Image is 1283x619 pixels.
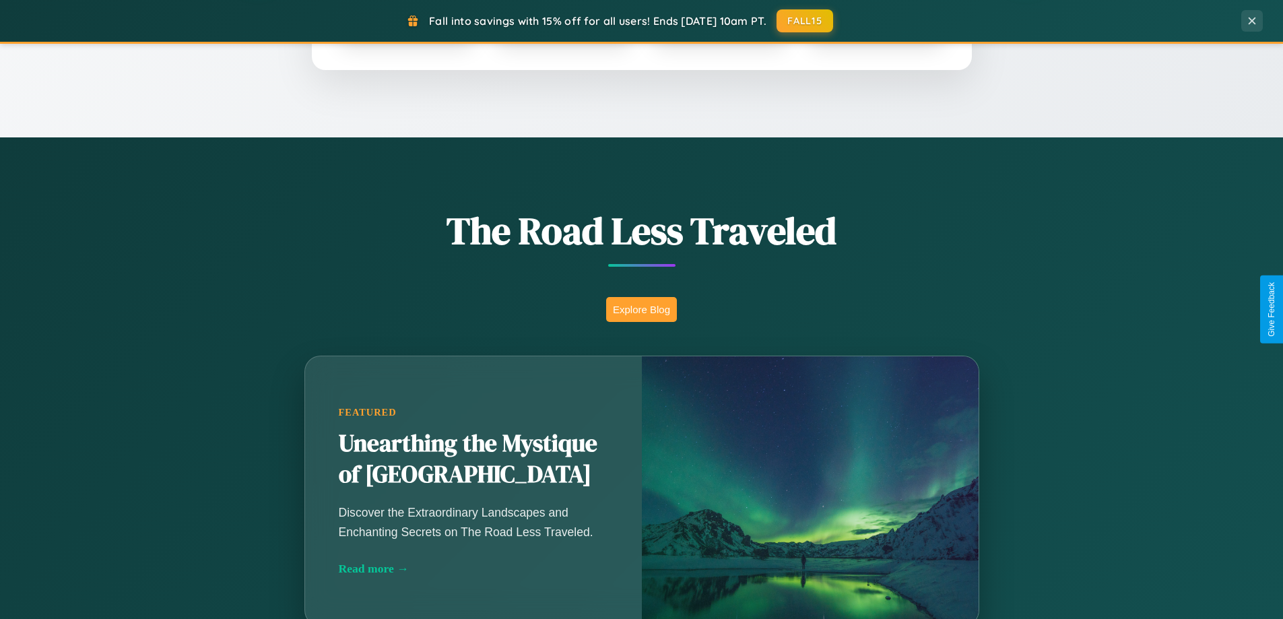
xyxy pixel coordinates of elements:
p: Discover the Extraordinary Landscapes and Enchanting Secrets on The Road Less Traveled. [339,503,608,541]
button: FALL15 [777,9,833,32]
h2: Unearthing the Mystique of [GEOGRAPHIC_DATA] [339,428,608,490]
div: Read more → [339,562,608,576]
div: Give Feedback [1267,282,1276,337]
h1: The Road Less Traveled [238,205,1046,257]
button: Explore Blog [606,297,677,322]
span: Fall into savings with 15% off for all users! Ends [DATE] 10am PT. [429,14,766,28]
div: Featured [339,407,608,418]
